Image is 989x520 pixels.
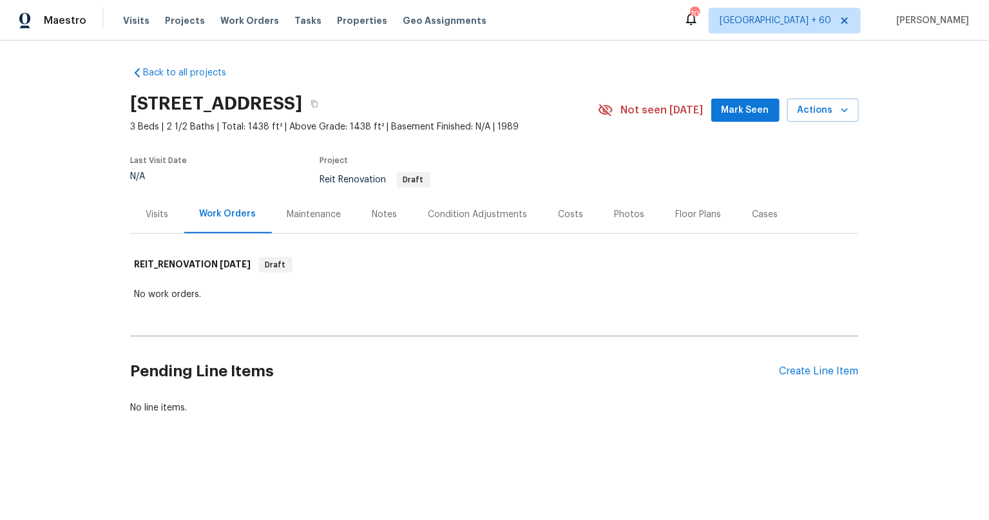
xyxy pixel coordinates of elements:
[720,14,831,27] span: [GEOGRAPHIC_DATA] + 60
[146,208,169,221] div: Visits
[131,401,859,414] div: No line items.
[711,99,780,122] button: Mark Seen
[798,102,849,119] span: Actions
[320,157,349,164] span: Project
[753,208,778,221] div: Cases
[621,104,704,117] span: Not seen [DATE]
[372,208,398,221] div: Notes
[337,14,387,27] span: Properties
[722,102,769,119] span: Mark Seen
[131,157,187,164] span: Last Visit Date
[131,244,859,285] div: REIT_RENOVATION [DATE]Draft
[131,97,303,110] h2: [STREET_ADDRESS]
[780,365,859,378] div: Create Line Item
[131,66,254,79] a: Back to all projects
[428,208,528,221] div: Condition Adjustments
[287,208,341,221] div: Maintenance
[165,14,205,27] span: Projects
[220,260,251,269] span: [DATE]
[123,14,149,27] span: Visits
[260,258,291,271] span: Draft
[892,14,970,27] span: [PERSON_NAME]
[559,208,584,221] div: Costs
[44,14,86,27] span: Maestro
[200,207,256,220] div: Work Orders
[615,208,645,221] div: Photos
[131,120,598,133] span: 3 Beds | 2 1/2 Baths | Total: 1438 ft² | Above Grade: 1438 ft² | Basement Finished: N/A | 1989
[135,288,855,301] div: No work orders.
[294,16,322,25] span: Tasks
[131,342,780,401] h2: Pending Line Items
[403,14,486,27] span: Geo Assignments
[690,8,699,21] div: 709
[131,172,187,181] div: N/A
[787,99,859,122] button: Actions
[676,208,722,221] div: Floor Plans
[320,175,430,184] span: Reit Renovation
[220,14,279,27] span: Work Orders
[398,176,429,184] span: Draft
[135,257,251,273] h6: REIT_RENOVATION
